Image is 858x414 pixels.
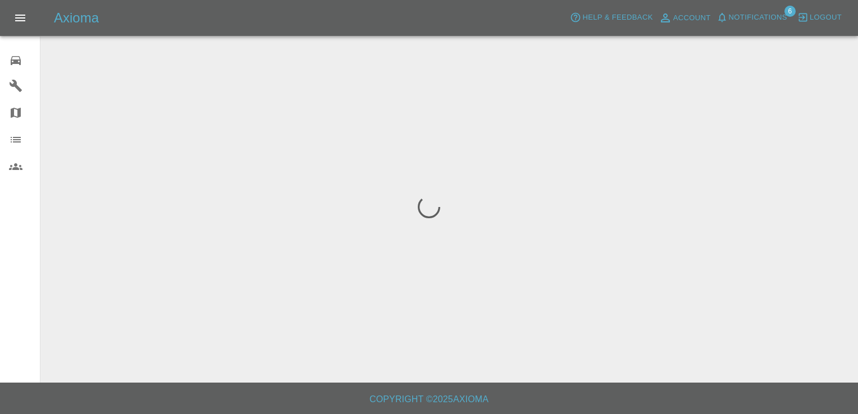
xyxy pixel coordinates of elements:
h5: Axioma [54,9,99,27]
span: 6 [784,6,796,17]
span: Help & Feedback [582,11,652,24]
button: Notifications [714,9,790,26]
a: Account [656,9,714,27]
h6: Copyright © 2025 Axioma [9,392,849,407]
button: Help & Feedback [567,9,655,26]
span: Account [673,12,711,25]
span: Notifications [729,11,787,24]
button: Open drawer [7,4,34,31]
span: Logout [810,11,842,24]
button: Logout [795,9,845,26]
